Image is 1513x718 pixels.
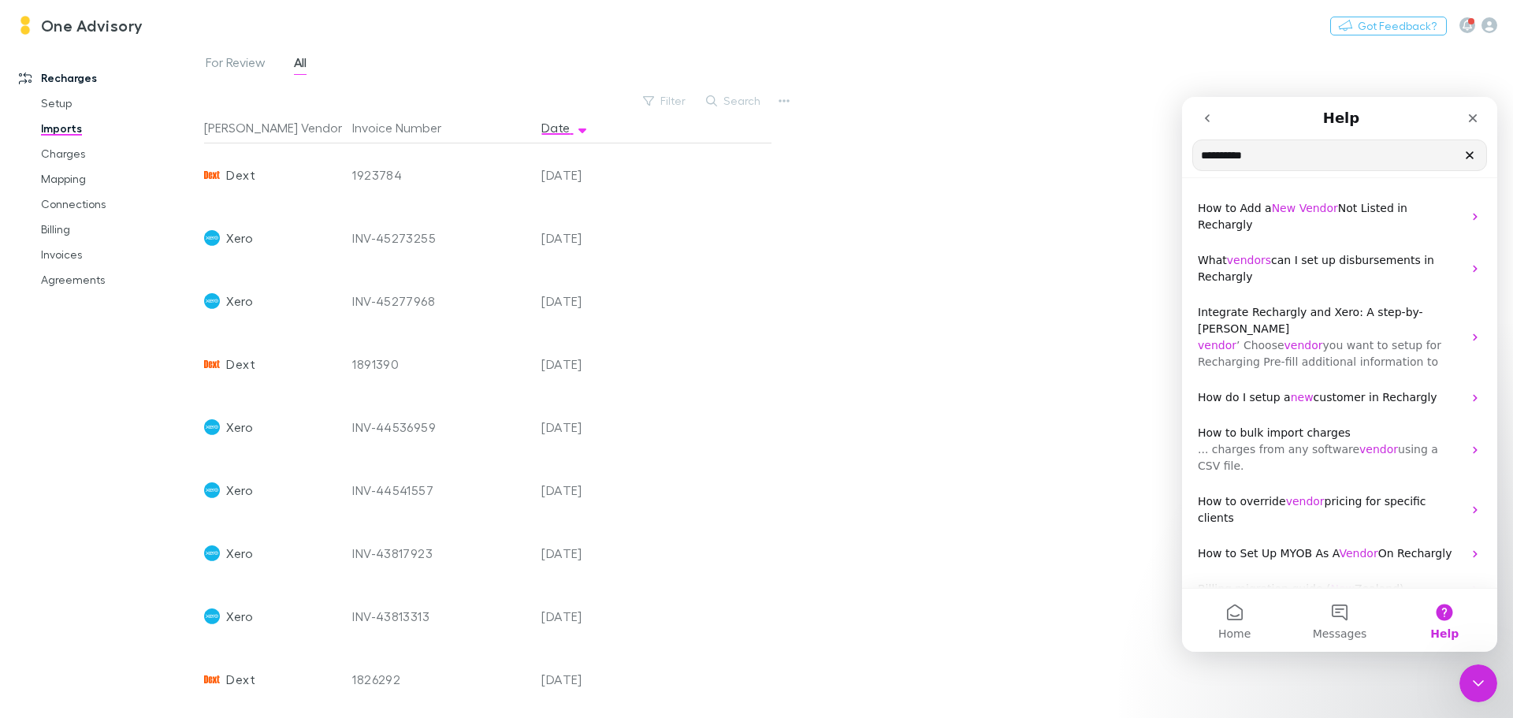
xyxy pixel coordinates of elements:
[352,270,529,333] div: INV-45277968
[25,91,213,116] a: Setup
[535,459,630,522] div: [DATE]
[204,167,220,183] img: Dext's Logo
[206,54,266,75] span: For Review
[352,206,529,270] div: INV-45273255
[204,293,220,309] img: Xero's Logo
[535,648,630,711] div: [DATE]
[204,419,220,435] img: Xero's Logo
[226,396,252,459] span: Xero
[204,482,220,498] img: Xero's Logo
[535,206,630,270] div: [DATE]
[535,396,630,459] div: [DATE]
[352,143,529,206] div: 1923784
[25,166,213,192] a: Mapping
[226,333,255,396] span: Dext
[352,459,529,522] div: INV-44541557
[352,522,529,585] div: INV-43817923
[541,112,589,143] button: Date
[226,143,255,206] span: Dext
[535,333,630,396] div: [DATE]
[1182,97,1497,652] iframe: Intercom live chat
[25,116,213,141] a: Imports
[352,648,529,711] div: 1826292
[635,91,695,110] button: Filter
[226,522,252,585] span: Xero
[204,608,220,624] img: Xero's Logo
[204,545,220,561] img: Xero's Logo
[3,65,213,91] a: Recharges
[535,585,630,648] div: [DATE]
[25,242,213,267] a: Invoices
[204,230,220,246] img: Xero's Logo
[25,141,213,166] a: Charges
[226,585,252,648] span: Xero
[226,270,252,333] span: Xero
[204,112,361,143] button: [PERSON_NAME] Vendor
[535,270,630,333] div: [DATE]
[352,396,529,459] div: INV-44536959
[1330,17,1447,35] button: Got Feedback?
[226,648,255,711] span: Dext
[25,217,213,242] a: Billing
[352,585,529,648] div: INV-43813313
[535,143,630,206] div: [DATE]
[204,671,220,687] img: Dext's Logo
[698,91,770,110] button: Search
[6,6,153,44] a: One Advisory
[352,112,460,143] button: Invoice Number
[25,267,213,292] a: Agreements
[204,356,220,372] img: Dext's Logo
[16,16,35,35] img: One Advisory's Logo
[294,54,307,75] span: All
[352,333,529,396] div: 1891390
[41,16,143,35] h3: One Advisory
[226,459,252,522] span: Xero
[535,522,630,585] div: [DATE]
[1459,664,1497,702] iframe: Intercom live chat
[226,206,252,270] span: Xero
[25,192,213,217] a: Connections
